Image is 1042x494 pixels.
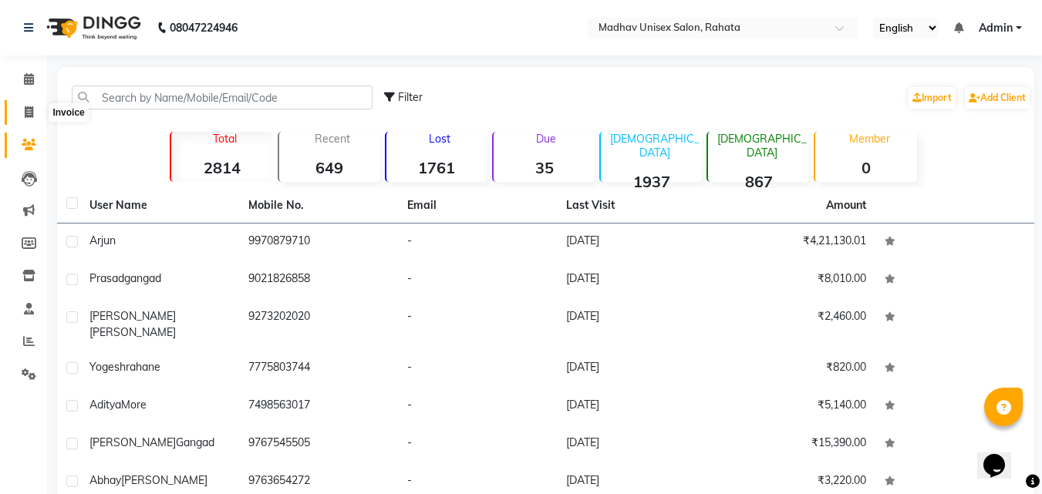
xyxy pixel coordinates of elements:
p: [DEMOGRAPHIC_DATA] [607,132,702,160]
span: prasad [89,271,124,285]
input: Search by Name/Mobile/Email/Code [72,86,373,109]
td: 7775803744 [239,350,398,388]
td: [DATE] [557,350,716,388]
td: ₹820.00 [717,350,875,388]
span: Aditya [89,398,121,412]
td: [DATE] [557,388,716,425]
td: - [398,299,557,350]
strong: 2814 [171,158,272,177]
span: [PERSON_NAME] [121,473,207,487]
td: - [398,261,557,299]
b: 08047224946 [170,6,238,49]
span: Filter [398,90,423,104]
span: gangad [176,435,214,449]
td: 9273202020 [239,299,398,350]
span: [PERSON_NAME] [89,309,176,323]
td: - [398,223,557,261]
td: ₹2,460.00 [717,299,875,350]
td: - [398,350,557,388]
span: rahane [126,360,160,374]
a: Import [909,87,956,109]
td: 9970879710 [239,223,398,261]
span: [PERSON_NAME] [89,325,176,339]
td: 7498563017 [239,388,398,425]
strong: 649 [279,158,380,177]
th: Mobile No. [239,188,398,223]
span: gangad [124,271,161,285]
span: abhay [89,473,121,487]
td: ₹15,390.00 [717,425,875,463]
td: ₹5,140.00 [717,388,875,425]
span: Admin [979,20,1013,36]
a: Add Client [965,87,1030,109]
strong: 0 [815,158,916,177]
strong: 1761 [386,158,487,177]
td: 9767545505 [239,425,398,463]
td: - [398,388,557,425]
strong: 867 [708,172,809,191]
th: User Name [80,188,239,223]
td: [DATE] [557,425,716,463]
div: Invoice [49,103,88,122]
td: [DATE] [557,261,716,299]
th: Last Visit [557,188,716,223]
td: ₹4,21,130.01 [717,223,875,261]
p: Total [177,132,272,146]
td: ₹8,010.00 [717,261,875,299]
p: [DEMOGRAPHIC_DATA] [714,132,809,160]
th: Email [398,188,557,223]
strong: 1937 [601,172,702,191]
td: [DATE] [557,299,716,350]
p: Recent [285,132,380,146]
p: Lost [393,132,487,146]
p: Member [821,132,916,146]
span: yogesh [89,360,126,374]
img: logo [39,6,145,49]
td: 9021826858 [239,261,398,299]
span: [PERSON_NAME] [89,435,176,449]
span: More [121,398,147,412]
td: [DATE] [557,223,716,261]
th: Amount [817,188,875,223]
td: - [398,425,557,463]
strong: 35 [494,158,595,177]
p: Due [497,132,595,146]
span: Arjun [89,234,116,247]
iframe: chat widget [977,432,1027,479]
